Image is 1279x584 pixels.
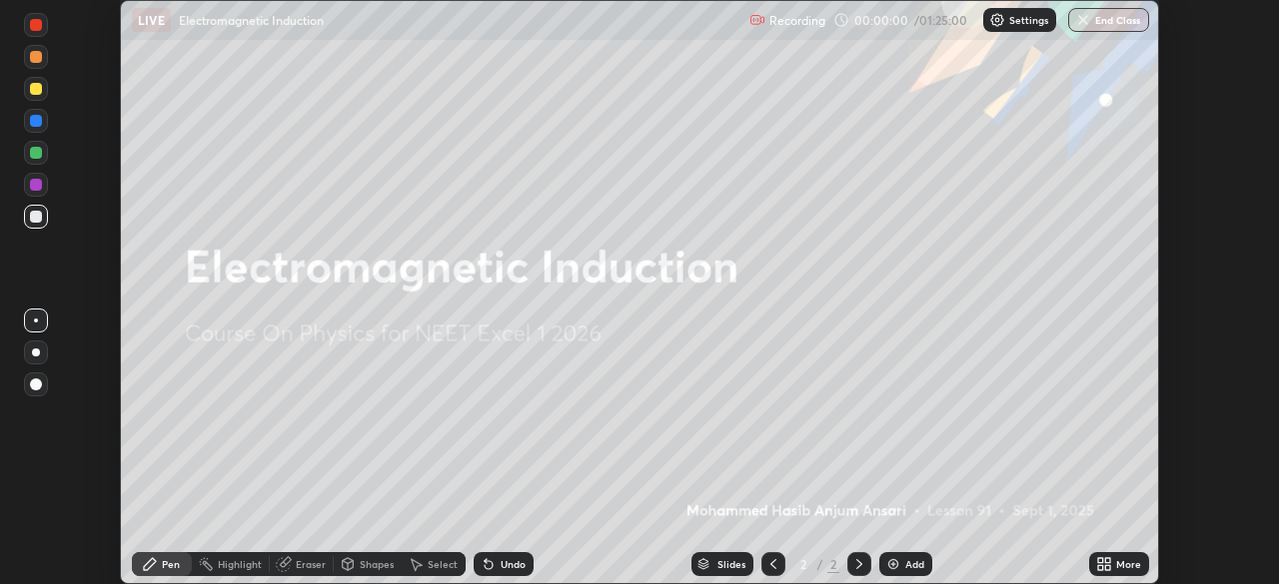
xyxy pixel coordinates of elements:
[296,559,326,569] div: Eraser
[1116,559,1141,569] div: More
[1068,8,1149,32] button: End Class
[749,12,765,28] img: recording.375f2c34.svg
[769,13,825,28] p: Recording
[1009,15,1048,25] p: Settings
[827,555,839,573] div: 2
[179,12,324,28] p: Electromagnetic Induction
[817,558,823,570] div: /
[717,559,745,569] div: Slides
[501,559,526,569] div: Undo
[905,559,924,569] div: Add
[360,559,394,569] div: Shapes
[989,12,1005,28] img: class-settings-icons
[793,558,813,570] div: 2
[885,556,901,572] img: add-slide-button
[428,559,458,569] div: Select
[218,559,262,569] div: Highlight
[138,12,165,28] p: LIVE
[162,559,180,569] div: Pen
[1075,12,1091,28] img: end-class-cross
